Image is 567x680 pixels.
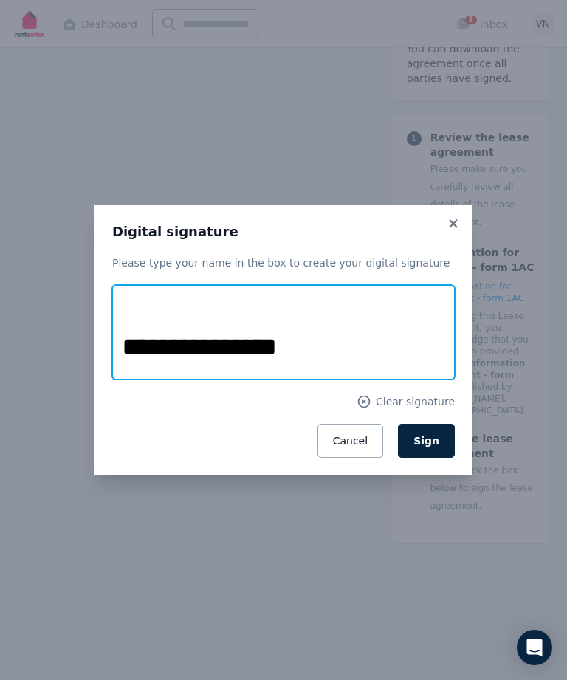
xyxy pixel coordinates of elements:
[413,435,439,447] span: Sign
[317,424,383,458] button: Cancel
[517,630,552,665] div: Open Intercom Messenger
[112,255,455,270] p: Please type your name in the box to create your digital signature
[112,223,455,241] h3: Digital signature
[398,424,455,458] button: Sign
[376,394,455,409] span: Clear signature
